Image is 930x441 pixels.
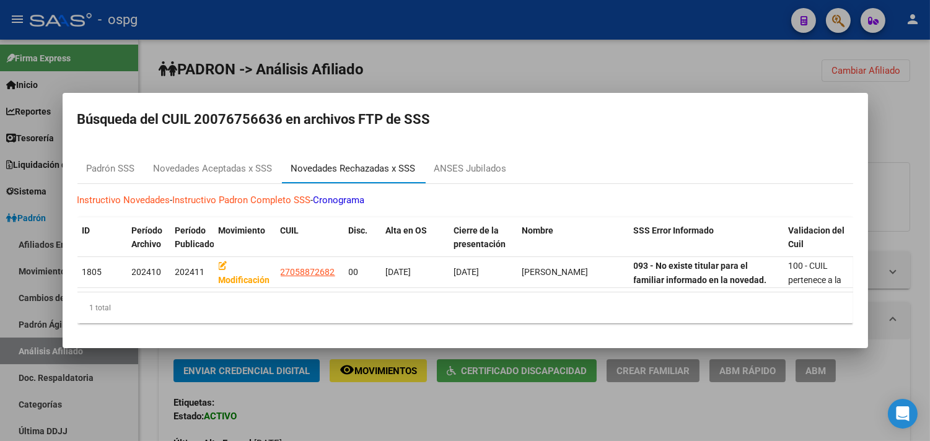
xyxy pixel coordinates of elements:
datatable-header-cell: Alta en OS [381,217,449,258]
div: 1 total [77,292,853,323]
span: Alta en OS [386,225,428,235]
datatable-header-cell: Período Publicado [170,217,214,258]
div: Padrón SSS [87,162,135,176]
span: 100 - CUIL pertenece a la persona - OK [789,261,842,299]
span: 1805 [82,267,102,277]
datatable-header-cell: Cuil Error [852,217,920,258]
datatable-header-cell: Movimiento [214,217,276,258]
span: Período Archivo [132,225,163,250]
span: Validacion del Cuil [789,225,845,250]
a: Cronograma [314,194,365,206]
datatable-header-cell: Cierre de la presentación [449,217,517,258]
datatable-header-cell: ID [77,217,127,258]
div: 00 [349,265,376,279]
div: ANSES Jubilados [434,162,507,176]
span: Movimiento [219,225,266,235]
span: Disc. [349,225,368,235]
span: 202411 [175,267,205,277]
datatable-header-cell: Disc. [344,217,381,258]
p: - - [77,193,853,207]
div: Novedades Aceptadas x SSS [154,162,273,176]
a: Instructivo Padron Completo SSS [173,194,311,206]
span: ID [82,225,90,235]
strong: Modificación [219,261,270,285]
span: [PERSON_NAME] [522,267,589,277]
datatable-header-cell: SSS Error Informado [629,217,784,258]
datatable-header-cell: Período Archivo [127,217,170,258]
span: [DATE] [454,267,480,277]
span: 27058872682 [281,267,335,277]
datatable-header-cell: CUIL [276,217,344,258]
span: Cierre de la presentación [454,225,506,250]
datatable-header-cell: Validacion del Cuil [784,217,852,258]
datatable-header-cell: Nombre [517,217,629,258]
span: Período Publicado [175,225,215,250]
span: [DATE] [386,267,411,277]
a: Instructivo Novedades [77,194,170,206]
span: SSS Error Informado [634,225,714,235]
div: Novedades Rechazadas x SSS [291,162,416,176]
span: Nombre [522,225,554,235]
span: 202410 [132,267,162,277]
div: Open Intercom Messenger [888,399,918,429]
span: CUIL [281,225,299,235]
h2: Búsqueda del CUIL 20076756636 en archivos FTP de SSS [77,108,853,131]
strong: 093 - No existe titular para el familiar informado en la novedad. [634,261,767,285]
